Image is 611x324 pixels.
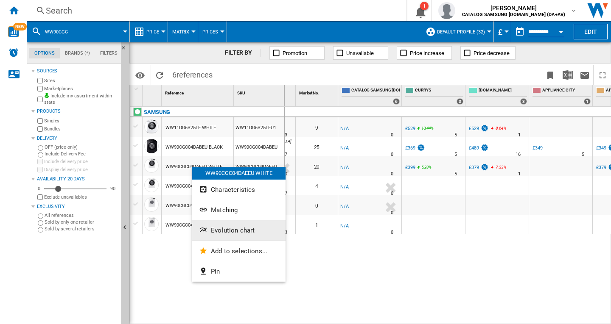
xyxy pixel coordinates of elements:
[211,186,255,194] span: Characteristics
[192,200,286,220] button: Matching
[192,220,286,241] button: Evolution chart
[192,180,286,200] button: Characteristics
[192,167,286,180] div: WW90CGC04DAEEU WHITE
[211,268,220,275] span: Pin
[192,241,286,261] button: Add to selections...
[192,261,286,282] button: Pin...
[211,247,267,255] span: Add to selections...
[211,206,238,214] span: Matching
[211,227,255,234] span: Evolution chart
